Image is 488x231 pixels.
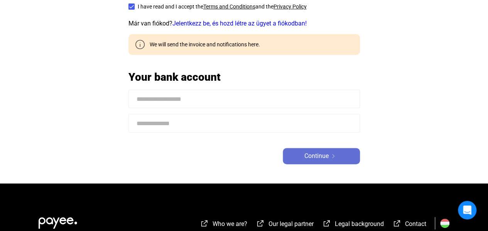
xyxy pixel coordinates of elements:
img: arrow-right-white [329,154,338,158]
span: Who we are? [213,220,247,228]
h2: Your bank account [128,70,360,84]
a: Privacy Policy [274,3,307,10]
span: Contact [405,220,426,228]
img: HU.svg [440,219,449,228]
span: Continue [304,151,329,161]
img: white-payee-white-dot.svg [39,213,77,229]
div: We will send the invoice and notifications here. [144,41,260,48]
span: I have read and I accept the [138,3,203,10]
span: Legal background [335,220,384,228]
span: and the [255,3,274,10]
img: external-link-white [392,219,402,227]
a: external-link-whiteContact [392,221,426,229]
img: info-grey-outline [135,40,145,49]
div: Már van fiókod? [128,19,360,28]
img: external-link-white [322,219,331,227]
a: Terms and Conditions [203,3,255,10]
a: Jelentkezz be, és hozd létre az ügyet a fiókodban! [172,20,307,27]
a: external-link-whiteOur legal partner [256,221,314,229]
a: external-link-whiteLegal background [322,221,384,229]
div: Open Intercom Messenger [458,201,476,219]
span: Our legal partner [268,220,314,228]
img: external-link-white [200,219,209,227]
img: external-link-white [256,219,265,227]
button: Continuearrow-right-white [283,148,360,164]
a: external-link-whiteWho we are? [200,221,247,229]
